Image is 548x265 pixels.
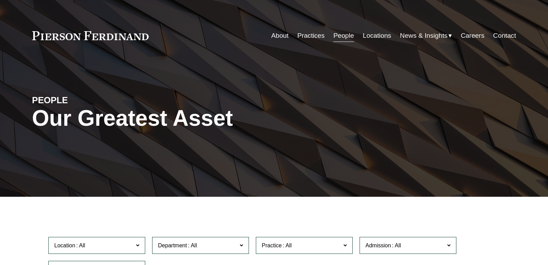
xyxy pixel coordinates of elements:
a: About [271,29,288,42]
h4: PEOPLE [32,95,153,106]
span: News & Insights [400,30,448,42]
span: Location [54,242,75,248]
h1: Our Greatest Asset [32,106,355,131]
a: Practices [297,29,325,42]
a: Contact [493,29,516,42]
span: Admission [365,242,391,248]
span: Practice [262,242,282,248]
a: Locations [363,29,391,42]
a: folder dropdown [400,29,452,42]
span: Department [158,242,187,248]
a: Careers [461,29,484,42]
a: People [333,29,354,42]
